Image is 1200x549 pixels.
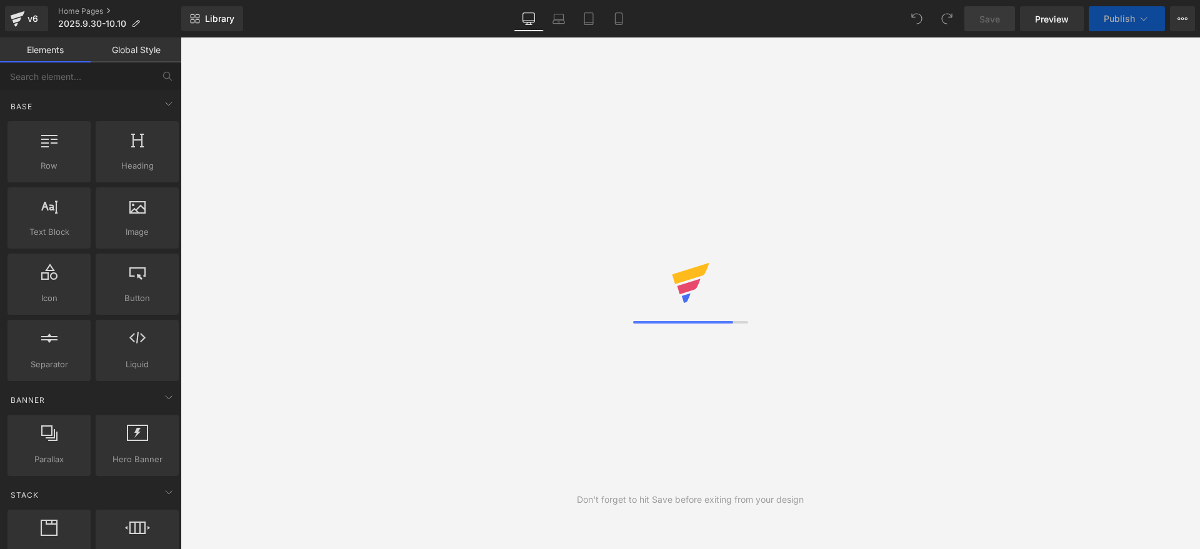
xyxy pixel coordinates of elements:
a: New Library [181,6,243,31]
a: Tablet [574,6,604,31]
a: Desktop [514,6,544,31]
a: Preview [1020,6,1084,31]
span: Heading [99,159,175,172]
button: Undo [904,6,929,31]
span: Text Block [11,225,87,239]
span: Banner [9,394,46,406]
div: Don't forget to hit Save before exiting from your design [577,493,804,507]
span: Base [9,101,34,112]
span: Row [11,159,87,172]
span: Icon [11,292,87,305]
span: Publish [1104,14,1135,24]
span: 2025.9.30-10.10 [58,19,126,29]
span: Library [205,13,234,24]
span: Separator [11,358,87,371]
span: Image [99,225,175,239]
button: Publish [1089,6,1165,31]
a: v6 [5,6,48,31]
span: Button [99,292,175,305]
a: Home Pages [58,6,181,16]
span: Liquid [99,358,175,371]
span: Preview [1035,12,1069,26]
a: Mobile [604,6,634,31]
span: Hero Banner [99,453,175,466]
div: v6 [25,11,41,27]
span: Parallax [11,453,87,466]
span: Stack [9,489,40,501]
a: Laptop [544,6,574,31]
button: Redo [934,6,959,31]
a: Global Style [91,37,181,62]
span: Save [979,12,1000,26]
button: More [1170,6,1195,31]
